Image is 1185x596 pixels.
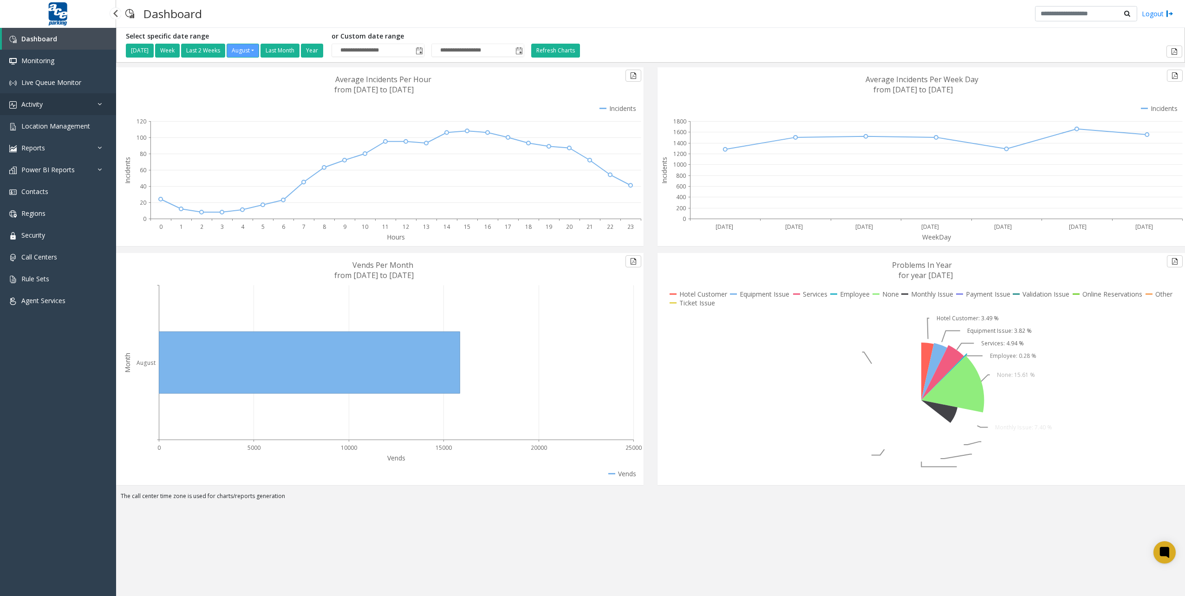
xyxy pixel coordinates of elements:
text: 7 [302,223,306,231]
text: 21 [586,223,593,231]
text: 1400 [673,139,686,147]
span: Agent Services [21,296,65,305]
text: Hotel Customer: 3.49 % [937,314,999,322]
text: 60 [140,166,146,174]
text: 20 [566,223,573,231]
text: 2 [200,223,203,231]
button: [DATE] [126,44,154,58]
img: logout [1166,9,1173,19]
text: Services: 4.94 % [981,339,1024,347]
img: 'icon' [9,298,17,305]
text: Problems In Year [892,260,952,270]
span: Dashboard [21,34,57,43]
button: Export to pdf [1167,70,1183,82]
img: 'icon' [9,276,17,283]
text: 800 [676,172,686,180]
text: 3 [221,223,224,231]
span: Activity [21,100,43,109]
text: 80 [140,150,146,158]
span: Contacts [21,187,48,196]
text: Average Incidents Per Week Day [866,74,978,84]
text: from [DATE] to [DATE] [334,270,414,280]
text: Incidents [660,157,669,184]
a: Dashboard [2,28,116,50]
text: WeekDay [922,233,951,241]
img: pageIcon [125,2,134,25]
text: [DATE] [1069,223,1087,231]
text: 1800 [673,117,686,125]
text: 11 [382,223,389,231]
span: Power BI Reports [21,165,75,174]
text: 120 [137,117,146,125]
span: Call Centers [21,253,57,261]
text: 40 [140,182,146,190]
button: Last 2 Weeks [181,44,225,58]
text: Average Incidents Per Hour [335,74,431,84]
text: 600 [676,182,686,190]
text: 1 [180,223,183,231]
text: 100 [137,134,146,142]
text: [DATE] [785,223,803,231]
span: Regions [21,209,46,218]
a: Logout [1142,9,1173,19]
button: Week [155,44,180,58]
text: 10000 [341,444,357,452]
text: Vends [387,453,405,462]
text: Equipment Issue: 3.82 % [967,327,1032,335]
img: 'icon' [9,58,17,65]
text: 15000 [436,444,452,452]
text: 18 [525,223,532,231]
text: 10 [362,223,368,231]
span: Monitoring [21,56,54,65]
div: The call center time zone is used for charts/reports generation [116,492,1185,505]
text: Vends Per Month [352,260,413,270]
h5: or Custom date range [332,32,524,40]
img: 'icon' [9,36,17,43]
button: Export to pdf [625,70,641,82]
img: 'icon' [9,167,17,174]
text: 20 [140,199,146,207]
text: Hours [387,233,405,241]
text: [DATE] [716,223,733,231]
button: Year [301,44,323,58]
img: 'icon' [9,123,17,130]
button: Last Month [260,44,300,58]
text: 23 [627,223,634,231]
text: 0 [159,223,163,231]
text: 6 [282,223,285,231]
text: [DATE] [1135,223,1153,231]
text: 20000 [531,444,547,452]
button: August [227,44,259,58]
text: Incidents [123,157,132,184]
text: 0 [157,444,161,452]
button: Export to pdf [625,255,641,267]
text: 12 [403,223,409,231]
h5: Select specific date range [126,32,325,40]
text: 200 [676,204,686,212]
span: Toggle popup [514,44,524,57]
img: 'icon' [9,188,17,196]
img: 'icon' [9,145,17,152]
text: 19 [546,223,552,231]
text: 0 [683,215,686,223]
text: [DATE] [855,223,873,231]
button: Export to pdf [1167,255,1183,267]
text: [DATE] [994,223,1012,231]
text: 0 [143,215,146,223]
text: 5000 [247,444,260,452]
text: 400 [676,193,686,201]
span: Location Management [21,122,90,130]
text: 22 [607,223,613,231]
img: 'icon' [9,101,17,109]
text: 15 [464,223,470,231]
text: [DATE] [921,223,939,231]
text: August [137,359,156,367]
text: 25000 [625,444,642,452]
text: 13 [423,223,430,231]
span: Toggle popup [414,44,424,57]
img: 'icon' [9,210,17,218]
span: Reports [21,143,45,152]
text: 8 [323,223,326,231]
text: None: 15.61 % [997,371,1035,379]
text: Month [123,353,132,373]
